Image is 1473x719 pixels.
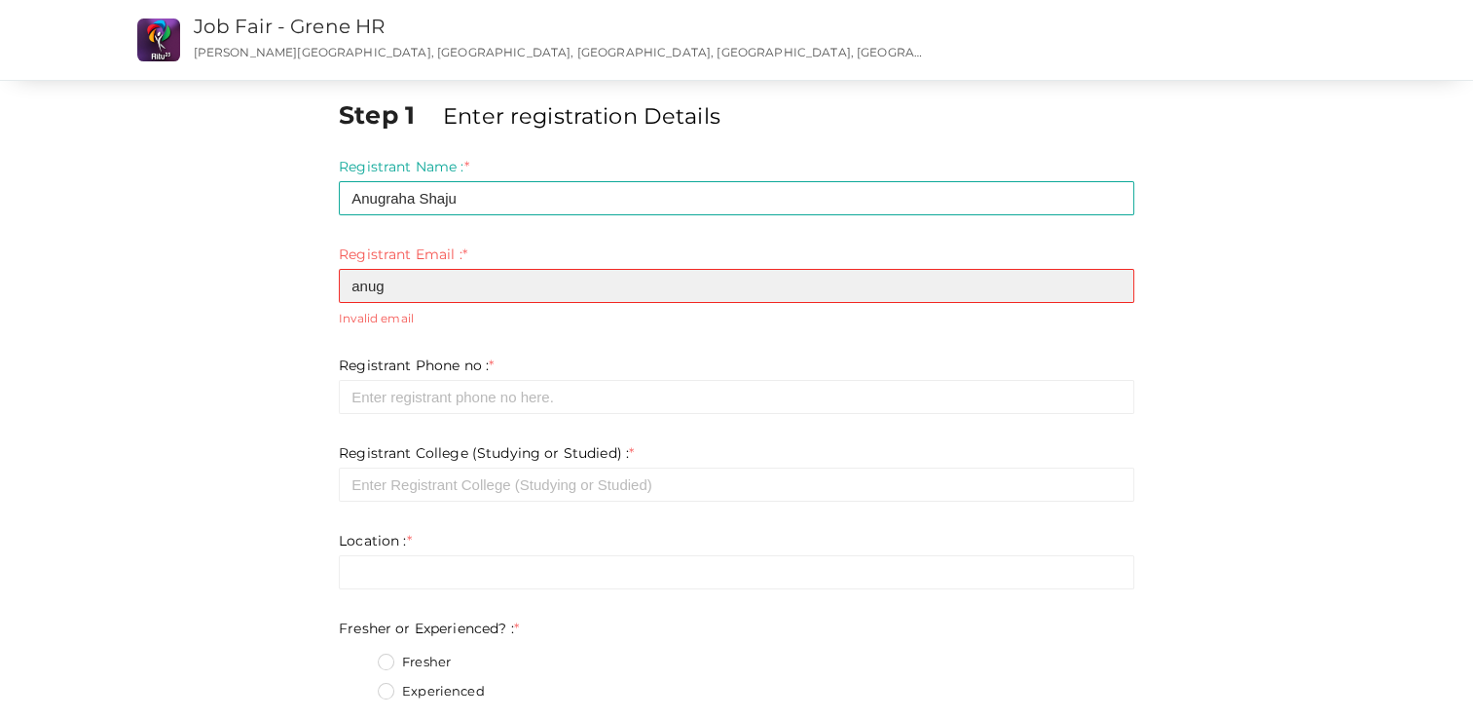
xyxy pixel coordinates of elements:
label: Fresher [378,653,451,672]
input: Enter Registrant College (Studying or Studied) [339,468,1134,502]
label: Enter registration Details [443,100,720,132]
small: Invalid email [339,310,1134,326]
input: Enter registrant name here. [339,181,1134,215]
a: Job Fair - Grene HR [194,15,386,38]
label: Location : [339,531,412,550]
input: Enter registrant email here. [339,269,1134,303]
label: Registrant Phone no : [339,356,494,375]
label: Experienced [378,682,485,701]
label: Step 1 [339,97,439,132]
input: Enter registrant phone no here. [339,380,1134,414]
label: Fresher or Experienced? : [339,619,519,638]
p: [PERSON_NAME][GEOGRAPHIC_DATA], [GEOGRAPHIC_DATA], [GEOGRAPHIC_DATA], [GEOGRAPHIC_DATA], [GEOGRAP... [194,44,931,60]
img: CS2O7UHK_small.png [137,19,180,61]
label: Registrant College (Studying or Studied) : [339,443,634,463]
label: Registrant Email : [339,245,467,264]
label: Registrant Name : [339,157,469,176]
